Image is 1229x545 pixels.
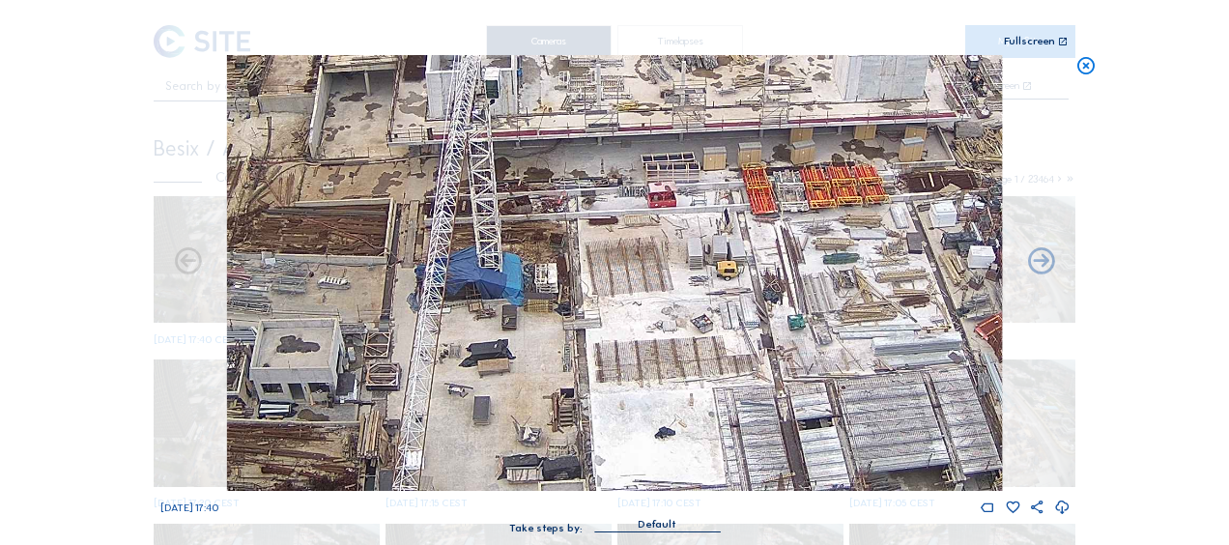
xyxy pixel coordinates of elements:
[594,516,720,531] div: Default
[160,502,218,514] span: [DATE] 17:40
[638,516,676,533] div: Default
[1004,36,1055,47] div: Fullscreen
[172,246,204,278] i: Forward
[509,523,583,533] div: Take steps by:
[227,55,1002,491] img: Image
[1025,246,1057,278] i: Back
